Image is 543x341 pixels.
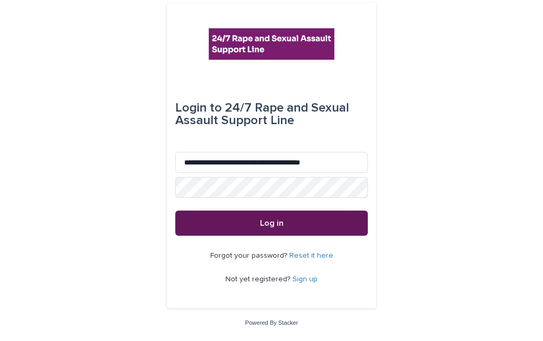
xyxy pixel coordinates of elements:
[260,219,284,227] span: Log in
[175,93,368,135] div: 24/7 Rape and Sexual Assault Support Line
[210,252,289,259] span: Forgot your password?
[225,276,292,283] span: Not yet registered?
[175,211,368,236] button: Log in
[209,28,334,60] img: rhQMoQhaT3yELyF149Cw
[245,320,298,326] a: Powered By Stacker
[292,276,318,283] a: Sign up
[289,252,333,259] a: Reset it here
[175,102,222,114] span: Login to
